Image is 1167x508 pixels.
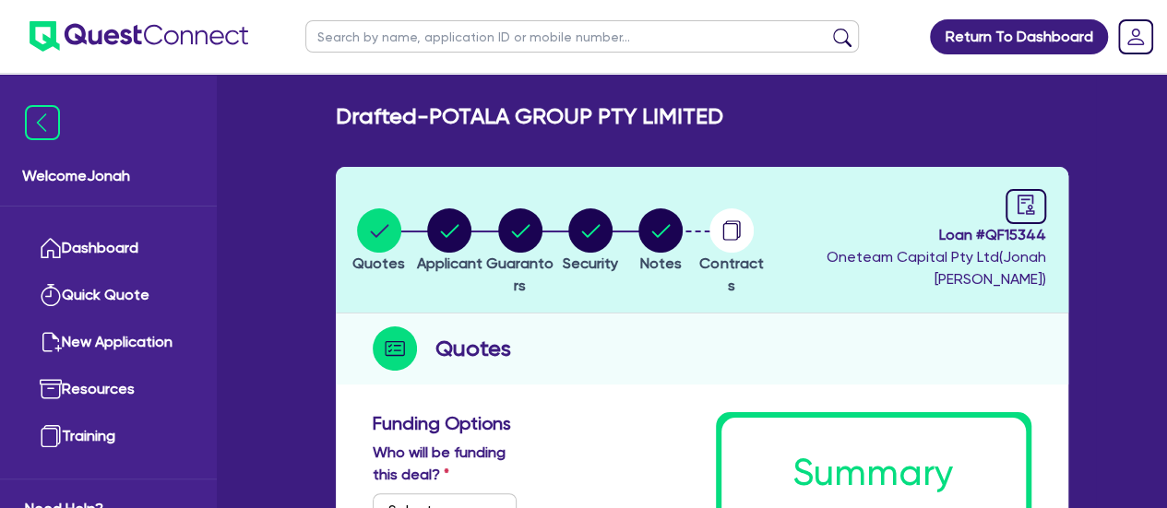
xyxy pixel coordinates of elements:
[40,331,62,353] img: new-application
[417,254,482,272] span: Applicant
[697,207,767,298] button: Contracts
[486,254,554,294] span: Guarantors
[40,284,62,306] img: quick-quote
[352,254,405,272] span: Quotes
[30,21,248,52] img: quest-connect-logo-blue
[1112,13,1160,61] a: Dropdown toggle
[25,225,192,272] a: Dashboard
[637,207,684,276] button: Notes
[827,248,1046,288] span: Oneteam Capital Pty Ltd ( Jonah [PERSON_NAME] )
[1016,195,1036,215] span: audit
[373,442,517,486] label: Who will be funding this deal?
[351,207,406,276] button: Quotes
[563,254,618,272] span: Security
[699,254,763,294] span: Contracts
[25,272,192,319] a: Quick Quote
[22,165,195,187] span: Welcome Jonah
[416,207,483,276] button: Applicant
[435,332,511,365] h2: Quotes
[305,20,859,53] input: Search by name, application ID or mobile number...
[336,103,723,130] h2: Drafted - POTALA GROUP PTY LIMITED
[484,207,554,298] button: Guarantors
[25,105,60,140] img: icon-menu-close
[373,412,688,434] h3: Funding Options
[562,207,619,276] button: Security
[40,378,62,400] img: resources
[373,326,417,371] img: step-icon
[753,451,994,495] h1: Summary
[25,366,192,413] a: Resources
[25,413,192,460] a: Training
[771,224,1045,246] span: Loan # QF15344
[640,254,682,272] span: Notes
[25,319,192,366] a: New Application
[930,19,1108,54] a: Return To Dashboard
[40,425,62,447] img: training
